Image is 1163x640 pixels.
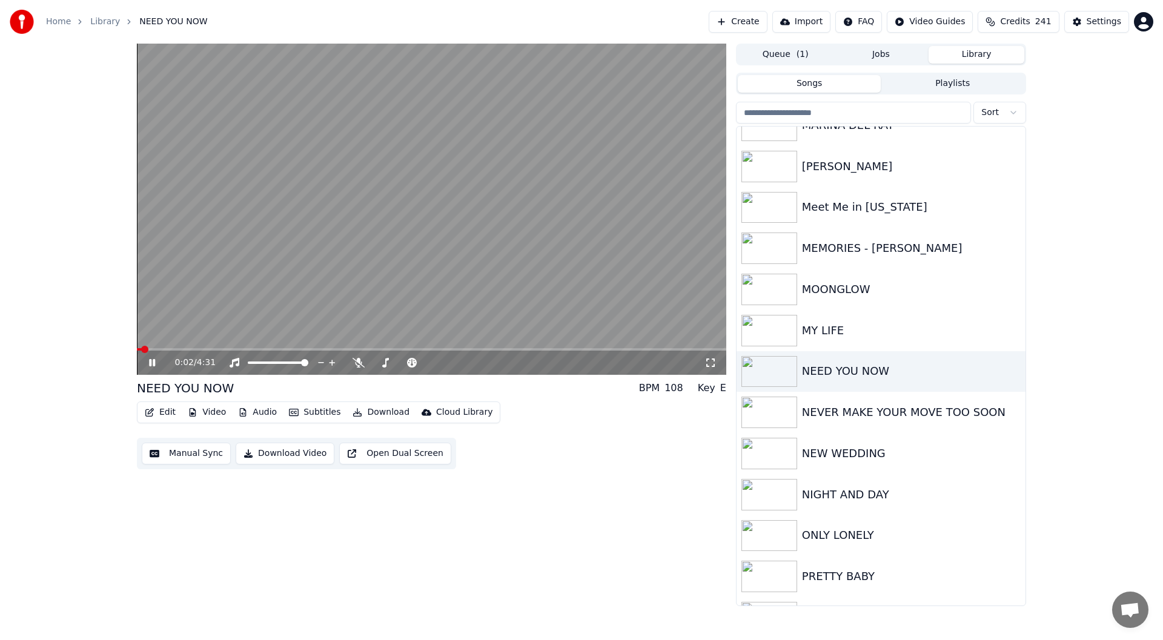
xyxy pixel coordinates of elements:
button: Audio [233,404,282,421]
button: Edit [140,404,181,421]
button: Manual Sync [142,443,231,464]
div: NEED YOU NOW [802,363,1021,380]
button: Queue [738,46,833,64]
div: NEVER MAKE YOUR MOVE TOO SOON [802,404,1021,421]
button: Settings [1064,11,1129,33]
div: 108 [664,381,683,395]
div: Meet Me in [US_STATE] [802,199,1021,216]
button: Subtitles [284,404,345,421]
span: 241 [1035,16,1052,28]
div: NIGHT AND DAY [802,486,1021,503]
div: MY LIFE [802,322,1021,339]
span: NEED YOU NOW [139,16,207,28]
div: ONLY LONELY [802,527,1021,544]
div: BPM [639,381,660,395]
div: MOONGLOW [802,281,1021,298]
button: FAQ [835,11,882,33]
span: 4:31 [197,357,216,369]
div: E [720,381,726,395]
img: youka [10,10,34,34]
div: Key [698,381,715,395]
div: / [175,357,204,369]
div: NEED YOU NOW [137,380,234,397]
div: Settings [1087,16,1121,28]
button: Open Dual Screen [339,443,451,464]
button: Library [929,46,1024,64]
button: Playlists [881,75,1024,93]
div: Open chat [1112,592,1148,628]
button: Video Guides [887,11,973,33]
div: Cloud Library [436,406,492,418]
span: ( 1 ) [797,48,809,61]
button: Songs [738,75,881,93]
span: 0:02 [175,357,194,369]
span: Sort [981,107,999,119]
button: Download [348,404,414,421]
div: MEMORIES - [PERSON_NAME] [802,240,1021,257]
button: Download Video [236,443,334,464]
div: PRETTY BABY [802,568,1021,585]
a: Home [46,16,71,28]
button: Jobs [833,46,929,64]
button: Import [772,11,830,33]
nav: breadcrumb [46,16,208,28]
div: [PERSON_NAME] [802,158,1021,175]
button: Credits241 [978,11,1059,33]
button: Video [183,404,231,421]
span: Credits [1000,16,1030,28]
div: NEW WEDDING [802,445,1021,462]
button: Create [709,11,767,33]
a: Library [90,16,120,28]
